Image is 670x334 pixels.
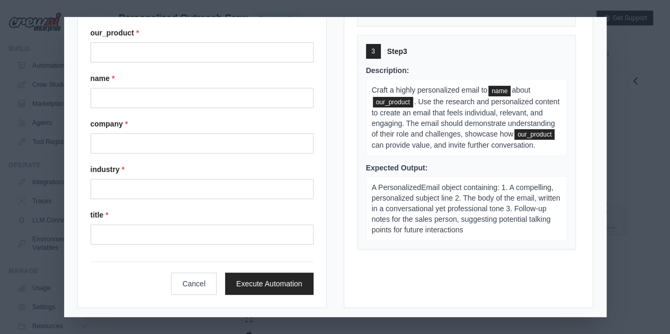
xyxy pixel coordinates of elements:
label: title [91,210,314,220]
span: can provide value, and invite further conversation. [372,141,535,149]
span: name [488,86,511,96]
span: Craft a highly personalized email to [372,86,488,94]
span: about [512,86,530,94]
span: our_product [373,97,413,107]
span: Description: [366,66,409,75]
label: industry [91,164,314,175]
span: . Use the research and personalized content to create an email that feels individual, relevant, a... [372,97,560,138]
span: Expected Output: [366,164,428,172]
span: A PersonalizedEmail object containing: 1. A compelling, personalized subject line 2. The body of ... [372,183,560,234]
button: Execute Automation [225,273,314,295]
span: our_product [514,129,555,140]
label: company [91,119,314,129]
label: name [91,73,314,84]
